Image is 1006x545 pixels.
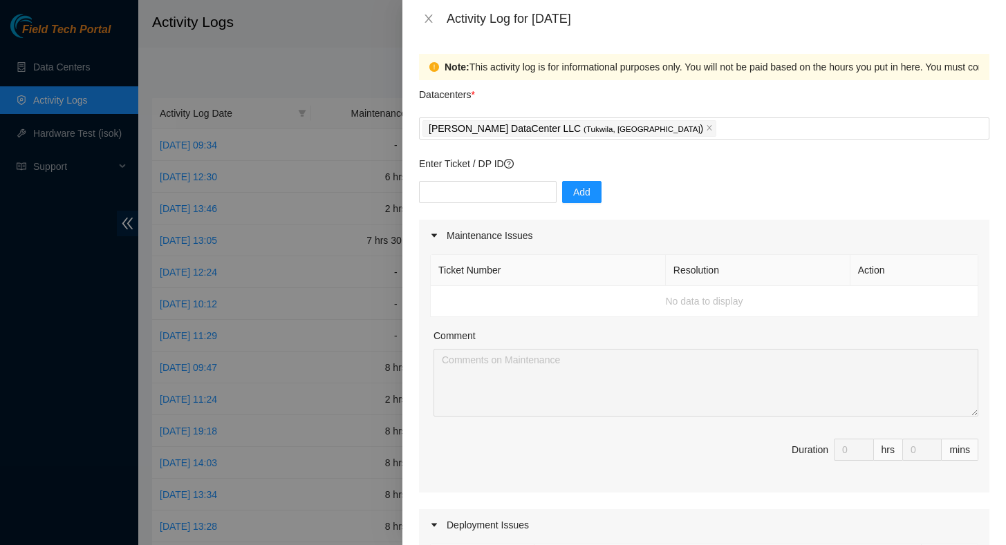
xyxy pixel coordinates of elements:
[430,231,438,240] span: caret-right
[430,521,438,529] span: caret-right
[445,59,469,75] strong: Note:
[584,125,700,133] span: ( Tukwila, [GEOGRAPHIC_DATA]
[874,439,903,461] div: hrs
[706,124,713,133] span: close
[431,286,978,317] td: No data to display
[429,62,439,72] span: exclamation-circle
[429,121,703,137] p: [PERSON_NAME] DataCenter LLC )
[504,159,514,169] span: question-circle
[447,11,989,26] div: Activity Log for [DATE]
[423,13,434,24] span: close
[419,80,475,102] p: Datacenters
[431,255,666,286] th: Ticket Number
[942,439,978,461] div: mins
[419,220,989,251] div: Maintenance Issues
[434,349,978,417] textarea: Comment
[419,156,989,171] p: Enter Ticket / DP ID
[666,255,850,286] th: Resolution
[419,509,989,541] div: Deployment Issues
[573,184,590,200] span: Add
[434,328,476,343] label: Comment
[792,442,828,457] div: Duration
[562,181,602,203] button: Add
[419,12,438,26] button: Close
[850,255,978,286] th: Action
